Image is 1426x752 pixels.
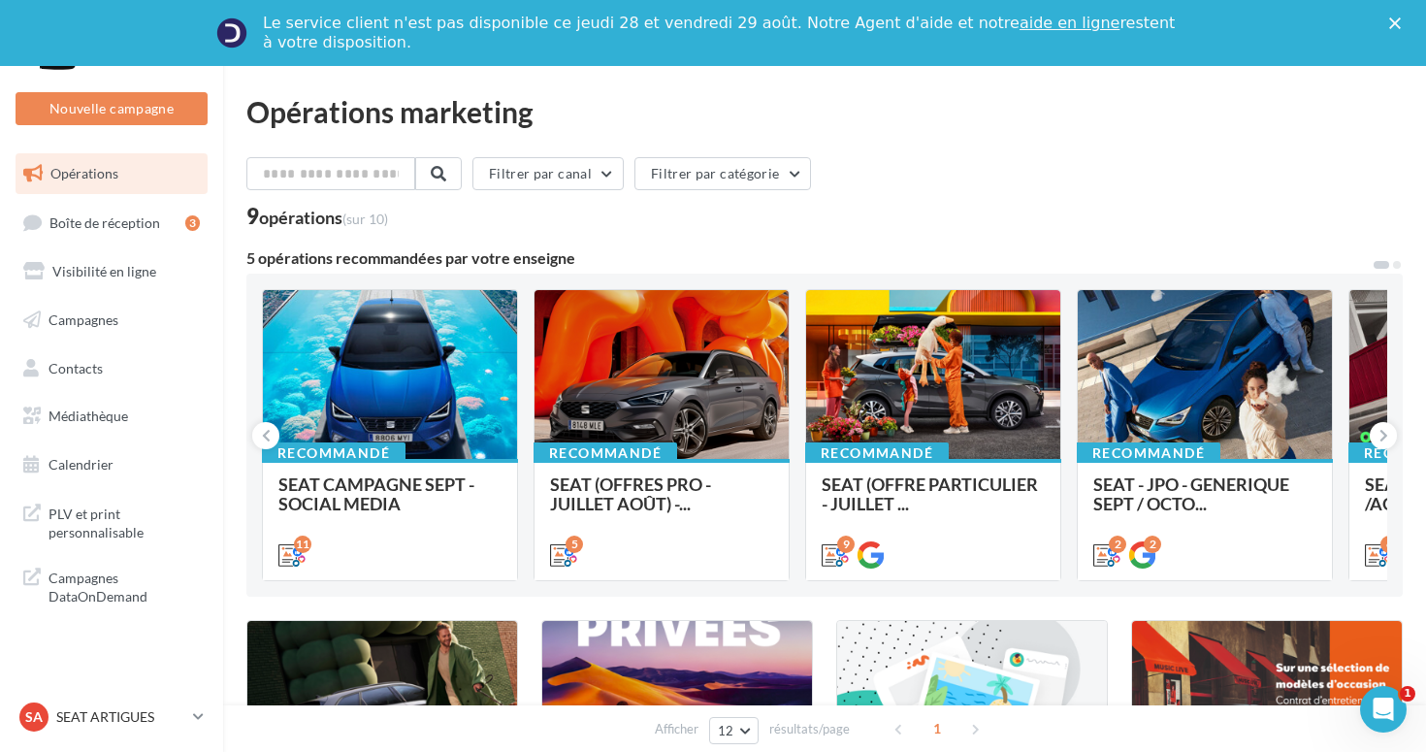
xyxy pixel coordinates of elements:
[1109,536,1126,553] div: 2
[246,97,1403,126] div: Opérations marketing
[709,717,759,744] button: 12
[50,165,118,181] span: Opérations
[822,474,1038,514] span: SEAT (OFFRE PARTICULIER - JUILLET ...
[216,17,247,49] img: Profile image for Service-Client
[12,251,211,292] a: Visibilité en ligne
[25,707,43,727] span: SA
[52,263,156,279] span: Visibilité en ligne
[1077,442,1220,464] div: Recommandé
[294,536,311,553] div: 11
[472,157,624,190] button: Filtrer par canal
[342,211,388,227] span: (sur 10)
[49,456,113,473] span: Calendrier
[49,213,160,230] span: Boîte de réception
[49,359,103,376] span: Contacts
[534,442,677,464] div: Recommandé
[49,501,200,542] span: PLV et print personnalisable
[566,536,583,553] div: 5
[1400,686,1415,702] span: 1
[769,720,850,738] span: résultats/page
[1020,14,1119,32] a: aide en ligne
[12,348,211,389] a: Contacts
[805,442,949,464] div: Recommandé
[246,250,1372,266] div: 5 opérations recommandées par votre enseigne
[1380,536,1398,553] div: 6
[16,92,208,125] button: Nouvelle campagne
[1389,17,1409,29] div: Fermer
[550,474,711,514] span: SEAT (OFFRES PRO - JUILLET AOÛT) -...
[263,14,1179,52] div: Le service client n'est pas disponible ce jeudi 28 et vendredi 29 août. Notre Agent d'aide et not...
[185,215,200,231] div: 3
[12,557,211,614] a: Campagnes DataOnDemand
[1360,686,1407,733] iframe: Intercom live chat
[49,408,128,424] span: Médiathèque
[718,723,734,738] span: 12
[49,311,118,328] span: Campagnes
[12,444,211,485] a: Calendrier
[12,493,211,550] a: PLV et print personnalisable
[262,442,405,464] div: Recommandé
[655,720,698,738] span: Afficher
[12,202,211,244] a: Boîte de réception3
[278,474,474,514] span: SEAT CAMPAGNE SEPT - SOCIAL MEDIA
[246,206,388,227] div: 9
[634,157,811,190] button: Filtrer par catégorie
[12,396,211,437] a: Médiathèque
[12,300,211,341] a: Campagnes
[1093,474,1289,514] span: SEAT - JPO - GENERIQUE SEPT / OCTO...
[837,536,855,553] div: 9
[259,209,388,226] div: opérations
[49,565,200,606] span: Campagnes DataOnDemand
[56,707,185,727] p: SEAT ARTIGUES
[1144,536,1161,553] div: 2
[922,713,953,744] span: 1
[16,699,208,736] a: SA SEAT ARTIGUES
[12,153,211,194] a: Opérations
